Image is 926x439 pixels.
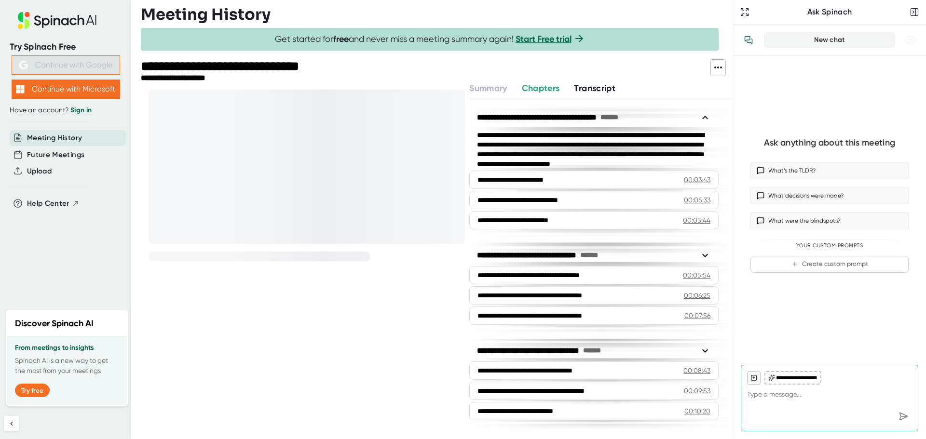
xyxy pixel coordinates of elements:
[275,34,585,45] span: Get started for and never miss a meeting summary again!
[684,311,710,320] div: 00:07:56
[683,215,710,225] div: 00:05:44
[574,82,615,95] button: Transcript
[27,149,84,160] button: Future Meetings
[333,34,349,44] b: free
[684,291,710,300] div: 00:06:25
[684,175,710,185] div: 00:03:43
[684,195,710,205] div: 00:05:33
[27,166,52,177] button: Upload
[141,5,271,24] h3: Meeting History
[750,212,909,229] button: What were the blindspots?
[738,5,751,19] button: Expand to Ask Spinach page
[10,106,122,115] div: Have an account?
[4,416,19,431] button: Collapse sidebar
[522,82,560,95] button: Chapters
[684,406,710,416] div: 00:10:20
[574,83,615,93] span: Transcript
[750,242,909,249] div: Your Custom Prompts
[908,5,921,19] button: Close conversation sidebar
[12,80,120,99] button: Continue with Microsoft
[15,344,119,352] h3: From meetings to insights
[684,386,710,396] div: 00:09:53
[770,36,889,44] div: New chat
[739,30,758,50] button: View conversation history
[15,356,119,376] p: Spinach AI is a new way to get the most from your meetings
[27,133,82,144] button: Meeting History
[469,82,507,95] button: Summary
[683,270,710,280] div: 00:05:54
[750,256,909,273] button: Create custom prompt
[27,198,80,209] button: Help Center
[15,317,94,330] h2: Discover Spinach AI
[12,55,120,75] button: Continue with Google
[19,61,28,69] img: Aehbyd4JwY73AAAAAElFTkSuQmCC
[683,366,710,375] div: 00:08:43
[27,198,69,209] span: Help Center
[15,384,50,397] button: Try free
[750,187,909,204] button: What decisions were made?
[750,162,909,179] button: What’s the TLDR?
[522,83,560,93] span: Chapters
[10,41,122,53] div: Try Spinach Free
[469,83,507,93] span: Summary
[70,106,92,114] a: Sign in
[764,137,895,148] div: Ask anything about this meeting
[516,34,572,44] a: Start Free trial
[895,408,912,425] div: Send message
[751,7,908,17] div: Ask Spinach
